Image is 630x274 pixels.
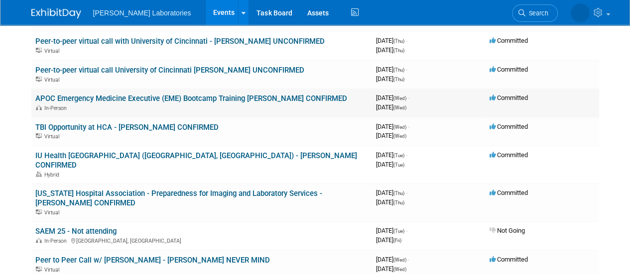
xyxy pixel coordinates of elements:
[376,151,407,159] span: [DATE]
[571,3,590,22] img: Tisha Davis
[44,172,62,178] span: Hybrid
[376,198,404,206] span: [DATE]
[44,267,62,273] span: Virtual
[44,48,62,54] span: Virtual
[35,151,357,170] a: IU Health [GEOGRAPHIC_DATA] ([GEOGRAPHIC_DATA], [GEOGRAPHIC_DATA]) - [PERSON_NAME] CONFIRMED
[35,123,219,132] a: TBI Opportunity at HCA - [PERSON_NAME] CONFIRMED
[36,238,42,243] img: In-Person Event
[512,4,558,22] a: Search
[490,123,528,130] span: Committed
[408,94,409,101] span: -
[393,162,404,168] span: (Tue)
[490,94,528,101] span: Committed
[393,228,404,234] span: (Tue)
[408,123,409,130] span: -
[393,133,406,139] span: (Wed)
[35,189,322,207] a: [US_STATE] Hospital Association - Preparedness for Imaging and Laboratory Services - [PERSON_NAME...
[35,256,270,265] a: Peer to Peer Call w/ [PERSON_NAME] - [PERSON_NAME] NEVER MIND
[393,238,401,243] span: (Fri)
[44,133,62,140] span: Virtual
[490,227,525,234] span: Not Going
[376,265,406,273] span: [DATE]
[35,236,368,244] div: [GEOGRAPHIC_DATA], [GEOGRAPHIC_DATA]
[393,124,406,130] span: (Wed)
[376,256,409,263] span: [DATE]
[44,238,70,244] span: In-Person
[376,227,407,234] span: [DATE]
[31,8,81,18] img: ExhibitDay
[393,77,404,82] span: (Thu)
[406,66,407,73] span: -
[36,209,42,214] img: Virtual Event
[36,267,42,272] img: Virtual Event
[44,19,62,26] span: Virtual
[36,77,42,82] img: Virtual Event
[406,227,407,234] span: -
[393,95,406,101] span: (Wed)
[393,48,404,53] span: (Thu)
[44,209,62,216] span: Virtual
[36,48,42,53] img: Virtual Event
[376,236,401,244] span: [DATE]
[406,37,407,44] span: -
[406,151,407,159] span: -
[376,75,404,83] span: [DATE]
[408,256,409,263] span: -
[36,105,42,110] img: In-Person Event
[36,172,42,177] img: Hybrid Event
[93,9,191,17] span: [PERSON_NAME] Laboratories
[44,105,70,111] span: In-Person
[36,133,42,138] img: Virtual Event
[393,190,404,196] span: (Thu)
[376,123,409,130] span: [DATE]
[35,94,347,103] a: APOC Emergency Medicine Executive (EME) Bootcamp Training [PERSON_NAME] CONFIRMED
[490,37,528,44] span: Committed
[35,66,304,75] a: Peer-to-peer virtual call University of Cincinnati [PERSON_NAME] UNCONFIRMED
[376,46,404,54] span: [DATE]
[393,67,404,73] span: (Thu)
[525,9,548,17] span: Search
[393,200,404,205] span: (Thu)
[376,37,407,44] span: [DATE]
[376,94,409,101] span: [DATE]
[490,189,528,196] span: Committed
[376,132,406,139] span: [DATE]
[393,267,406,272] span: (Wed)
[376,161,404,168] span: [DATE]
[376,66,407,73] span: [DATE]
[490,256,528,263] span: Committed
[393,38,404,44] span: (Thu)
[44,77,62,83] span: Virtual
[393,153,404,158] span: (Tue)
[35,227,117,236] a: SAEM 25 - Not attending
[376,103,406,111] span: [DATE]
[490,66,528,73] span: Committed
[406,189,407,196] span: -
[393,105,406,110] span: (Wed)
[35,37,325,46] a: Peer-to-peer virtual call with University of Cincinnati - [PERSON_NAME] UNCONFIRMED
[393,257,406,263] span: (Wed)
[490,151,528,159] span: Committed
[376,189,407,196] span: [DATE]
